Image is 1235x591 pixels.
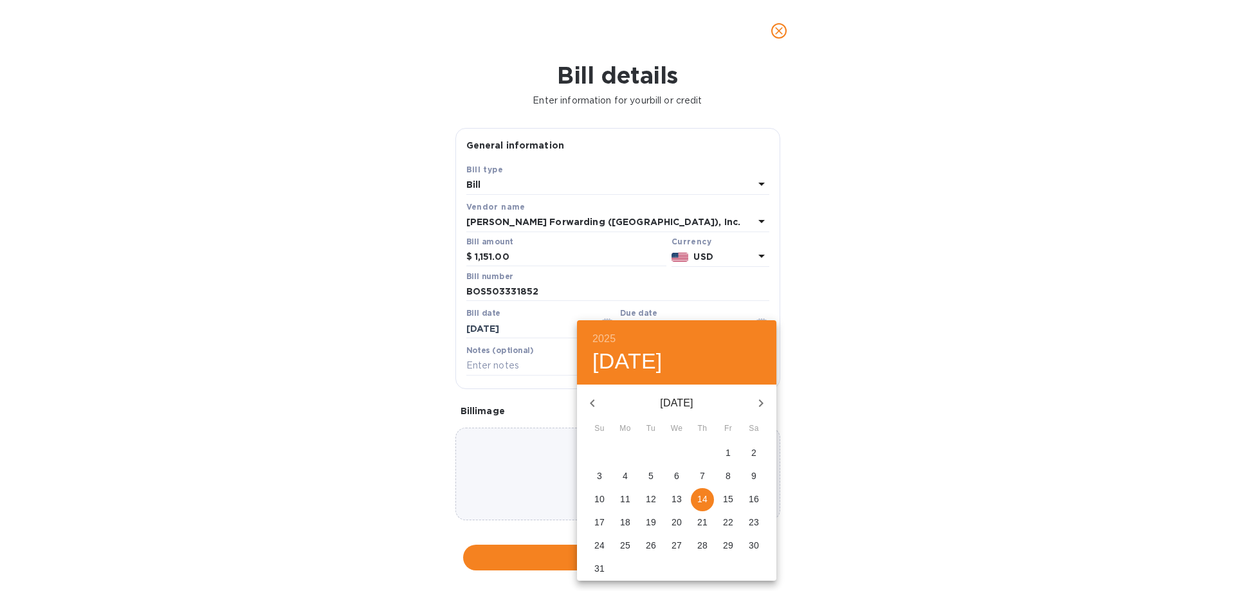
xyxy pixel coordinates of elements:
p: 30 [749,539,759,552]
span: Mo [614,423,637,435]
button: 29 [717,534,740,558]
p: 12 [646,493,656,505]
p: 6 [674,469,679,482]
button: 22 [717,511,740,534]
p: 2 [751,446,756,459]
button: 16 [742,488,765,511]
p: 3 [597,469,602,482]
button: 20 [665,511,688,534]
button: 30 [742,534,765,558]
p: 25 [620,539,630,552]
button: 19 [639,511,663,534]
button: 14 [691,488,714,511]
button: 31 [588,558,611,581]
button: 11 [614,488,637,511]
button: 8 [717,465,740,488]
button: 7 [691,465,714,488]
button: 12 [639,488,663,511]
button: 25 [614,534,637,558]
p: [DATE] [608,396,746,411]
button: 18 [614,511,637,534]
p: 26 [646,539,656,552]
button: 21 [691,511,714,534]
p: 23 [749,516,759,529]
button: 15 [717,488,740,511]
button: 23 [742,511,765,534]
button: 2025 [592,330,616,348]
button: 5 [639,465,663,488]
p: 15 [723,493,733,505]
button: [DATE] [592,348,663,375]
button: 1 [717,442,740,465]
button: 24 [588,534,611,558]
p: 9 [751,469,756,482]
p: 27 [672,539,682,552]
p: 13 [672,493,682,505]
span: Tu [639,423,663,435]
p: 29 [723,539,733,552]
button: 4 [614,465,637,488]
button: 10 [588,488,611,511]
p: 19 [646,516,656,529]
p: 21 [697,516,708,529]
button: 9 [742,465,765,488]
p: 1 [726,446,731,459]
button: 13 [665,488,688,511]
p: 28 [697,539,708,552]
p: 7 [700,469,705,482]
button: 3 [588,465,611,488]
p: 17 [594,516,605,529]
span: Sa [742,423,765,435]
p: 10 [594,493,605,505]
button: 6 [665,465,688,488]
p: 14 [697,493,708,505]
span: Fr [717,423,740,435]
button: 28 [691,534,714,558]
button: 27 [665,534,688,558]
span: Th [691,423,714,435]
span: We [665,423,688,435]
p: 31 [594,562,605,575]
p: 24 [594,539,605,552]
span: Su [588,423,611,435]
p: 18 [620,516,630,529]
p: 5 [648,469,654,482]
button: 2 [742,442,765,465]
p: 8 [726,469,731,482]
p: 11 [620,493,630,505]
button: 17 [588,511,611,534]
button: 26 [639,534,663,558]
p: 20 [672,516,682,529]
p: 4 [623,469,628,482]
p: 22 [723,516,733,529]
p: 16 [749,493,759,505]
